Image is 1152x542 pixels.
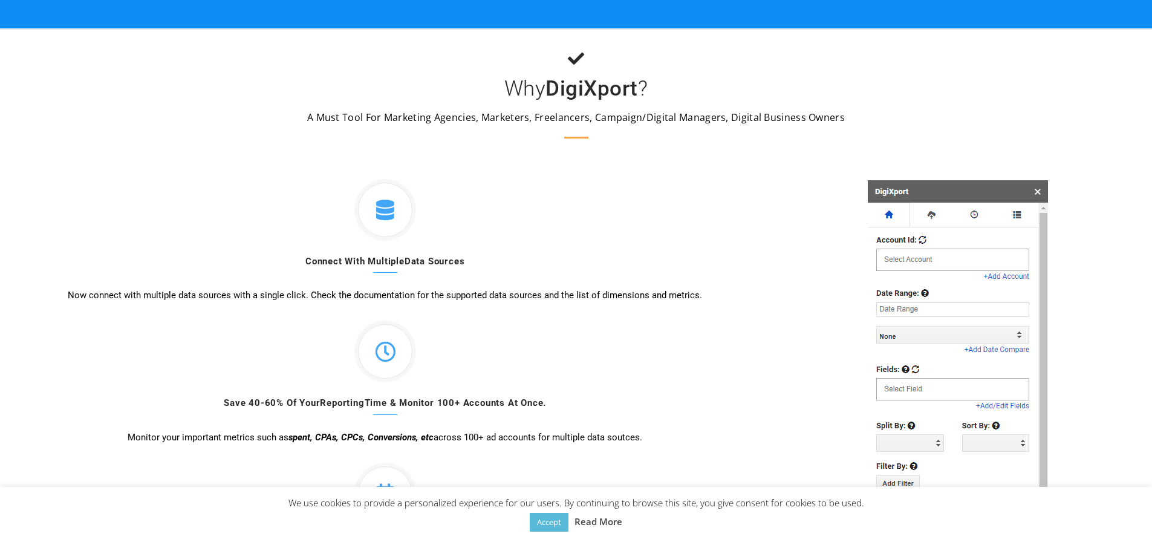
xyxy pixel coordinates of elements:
i: spent, CPAs, CPCs, Conversions, etc [288,432,434,443]
p: Now connect with multiple data sources with a single click. Check the documentation for the suppo... [12,288,758,302]
h4: Save 40-60% Of Your Time & Monitor 100+ Accounts At Once. [12,397,758,415]
p: Monitor your important metrics such as across 100+ ad accounts for multiple data soutces. [12,430,758,445]
h4: Connect With Multiple [12,256,758,273]
span: We use cookies to provide a personalized experience for our users. By continuing to browse this s... [288,497,864,527]
b: Data Sources [405,256,465,267]
b: Reporting [320,397,364,408]
a: Accept [530,513,568,532]
iframe: Chat Widget [1092,484,1152,542]
b: DigiXport [545,76,638,101]
div: Tiện ích trò chuyện [1092,484,1152,542]
a: Read More [574,514,622,529]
